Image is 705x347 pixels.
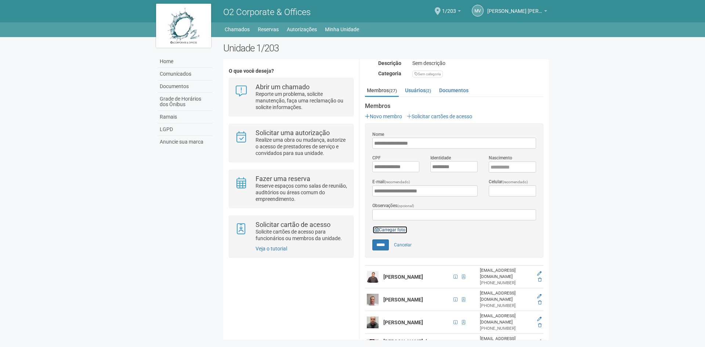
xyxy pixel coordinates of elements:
[372,178,410,185] label: E-mail
[287,24,317,35] a: Autorizações
[487,1,542,14] span: Marcus Vinicius da Silveira Costa
[256,137,348,156] p: Realize uma obra ou mudança, autorize o acesso de prestadores de serviço e convidados para sua un...
[430,155,451,161] label: Identidade
[489,178,528,185] label: Celular
[480,267,532,280] div: [EMAIL_ADDRESS][DOMAIN_NAME]
[480,280,532,286] div: [PHONE_NUMBER]
[407,113,472,119] a: Solicitar cartões de acesso
[538,323,542,328] a: Excluir membro
[397,204,414,208] span: (opcional)
[407,60,549,66] div: Sem descrição
[480,325,532,332] div: [PHONE_NUMBER]
[158,55,212,68] a: Home
[256,246,287,252] a: Veja o tutorial
[256,91,348,111] p: Reporte um problema, solicite manutenção, faça uma reclamação ou solicite informações.
[538,300,542,305] a: Excluir membro
[426,88,431,93] small: (2)
[365,113,402,119] a: Novo membro
[378,60,401,66] strong: Descrição
[365,85,399,97] a: Membros(27)
[235,221,347,242] a: Solicitar cartão de acesso Solicite cartões de acesso para funcionários ou membros da unidade.
[537,339,542,344] a: Editar membro
[223,7,311,17] span: O2 Corporate & Offices
[537,317,542,322] a: Editar membro
[256,129,330,137] strong: Solicitar uma autorização
[502,180,528,184] span: (recomendado)
[235,84,347,111] a: Abrir um chamado Reporte um problema, solicite manutenção, faça uma reclamação ou solicite inform...
[256,228,348,242] p: Solicite cartões de acesso para funcionários ou membros da unidade.
[489,155,512,161] label: Nascimento
[367,317,379,328] img: user.png
[480,313,532,325] div: [EMAIL_ADDRESS][DOMAIN_NAME]
[487,9,547,15] a: [PERSON_NAME] [PERSON_NAME]
[372,202,414,209] label: Observações
[372,131,384,138] label: Nome
[480,290,532,303] div: [EMAIL_ADDRESS][DOMAIN_NAME]
[389,88,397,93] small: (27)
[158,68,212,80] a: Comunicados
[367,294,379,306] img: user.png
[158,111,212,123] a: Ramais
[403,85,433,96] a: Usuários(2)
[223,43,549,54] h2: Unidade 1/203
[256,182,348,202] p: Reserve espaços como salas de reunião, auditórios ou áreas comum do empreendimento.
[378,71,401,76] strong: Categoria
[384,180,410,184] span: (recomendado)
[480,303,532,309] div: [PHONE_NUMBER]
[472,5,484,17] a: MV
[225,24,250,35] a: Chamados
[258,24,279,35] a: Reservas
[372,226,408,234] a: Carregar foto
[158,136,212,148] a: Anuncie sua marca
[325,24,359,35] a: Minha Unidade
[390,239,416,250] a: Cancelar
[537,271,542,276] a: Editar membro
[256,83,310,91] strong: Abrir um chamado
[235,176,347,202] a: Fazer uma reserva Reserve espaços como salas de reunião, auditórios ou áreas comum do empreendime...
[538,277,542,282] a: Excluir membro
[412,71,443,77] div: Sem categoria
[442,9,461,15] a: 1/203
[158,80,212,93] a: Documentos
[256,175,310,182] strong: Fazer uma reserva
[537,294,542,299] a: Editar membro
[158,123,212,136] a: LGPD
[367,271,379,283] img: user.png
[437,85,470,96] a: Documentos
[256,221,330,228] strong: Solicitar cartão de acesso
[158,93,212,111] a: Grade de Horários dos Ônibus
[235,130,347,156] a: Solicitar uma autorização Realize uma obra ou mudança, autorize o acesso de prestadores de serviç...
[372,155,381,161] label: CPF
[383,274,423,280] strong: [PERSON_NAME]
[365,103,543,109] strong: Membros
[383,297,423,303] strong: [PERSON_NAME]
[383,319,423,325] strong: [PERSON_NAME]
[156,4,211,48] img: logo.jpg
[229,68,353,74] h4: O que você deseja?
[442,1,456,14] span: 1/203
